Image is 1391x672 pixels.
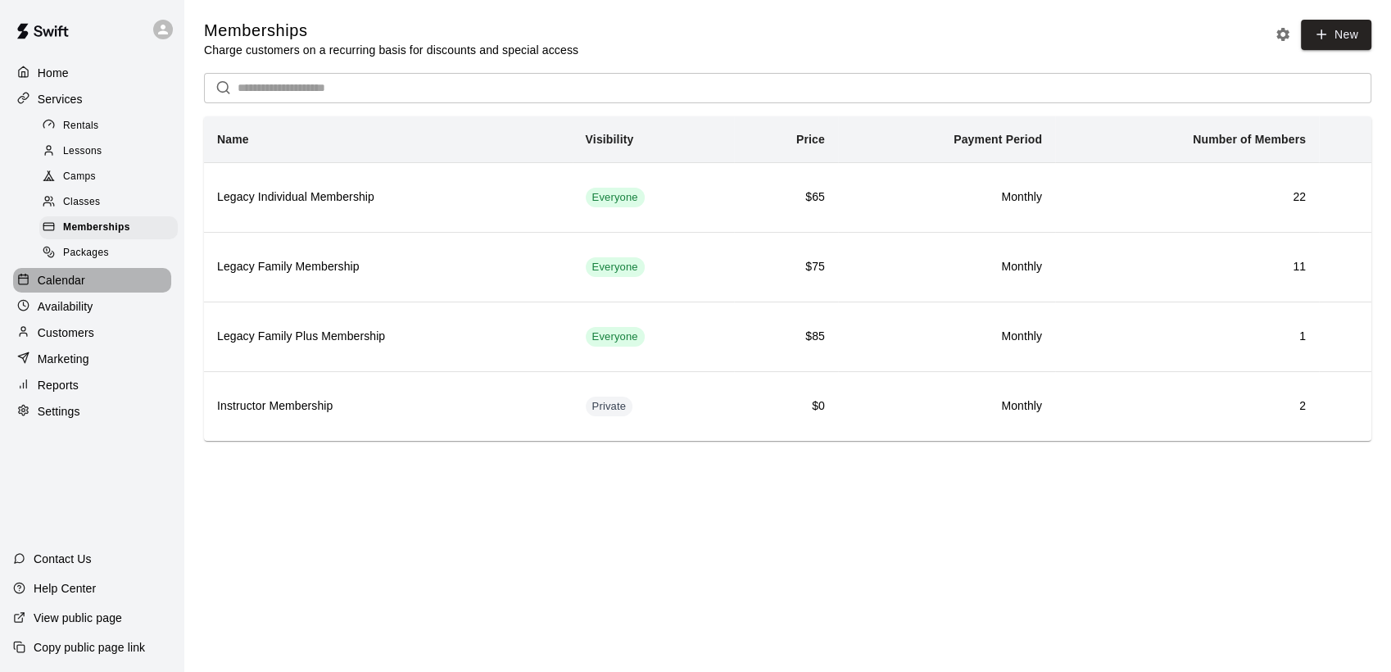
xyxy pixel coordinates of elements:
h6: Legacy Individual Membership [217,188,560,207]
h5: Memberships [204,20,578,42]
a: Customers [13,320,171,345]
h6: Monthly [851,258,1042,276]
p: Home [38,65,69,81]
h6: 1 [1068,328,1306,346]
span: Rentals [63,118,99,134]
div: Memberships [39,216,178,239]
span: Packages [63,245,109,261]
a: Services [13,87,171,111]
span: Camps [63,169,96,185]
p: Customers [38,325,94,341]
h6: 2 [1068,397,1306,415]
h6: $75 [747,258,825,276]
a: Rentals [39,113,184,138]
a: Camps [39,165,184,190]
h6: 22 [1068,188,1306,207]
p: Marketing [38,351,89,367]
h6: 11 [1068,258,1306,276]
a: New [1301,20,1371,50]
a: Availability [13,294,171,319]
p: Settings [38,403,80,420]
h6: Monthly [851,328,1042,346]
a: Packages [39,241,184,266]
h6: $0 [747,397,825,415]
a: Classes [39,190,184,216]
a: Calendar [13,268,171,293]
span: Lessons [63,143,102,160]
table: simple table [204,116,1371,441]
h6: $65 [747,188,825,207]
div: Packages [39,242,178,265]
b: Name [217,133,249,146]
b: Number of Members [1193,133,1306,146]
span: Memberships [63,220,130,236]
p: Contact Us [34,551,92,567]
p: View public page [34,610,122,626]
span: Everyone [586,329,645,345]
h6: Monthly [851,397,1042,415]
p: Availability [38,298,93,315]
span: Private [586,399,633,415]
p: Calendar [38,272,85,288]
div: Lessons [39,140,178,163]
h6: Legacy Family Plus Membership [217,328,560,346]
a: Lessons [39,138,184,164]
div: This membership is visible to all customers [586,257,645,277]
div: This membership is hidden from the memberships page [586,397,633,416]
a: Marketing [13,347,171,371]
p: Charge customers on a recurring basis for discounts and special access [204,42,578,58]
h6: Instructor Membership [217,397,560,415]
button: Memberships settings [1271,22,1295,47]
div: Rentals [39,115,178,138]
div: This membership is visible to all customers [586,188,645,207]
h6: Monthly [851,188,1042,207]
b: Payment Period [954,133,1042,146]
p: Reports [38,377,79,393]
span: Classes [63,194,100,211]
b: Price [796,133,825,146]
b: Visibility [586,133,634,146]
p: Copy public page link [34,639,145,656]
div: Classes [39,191,178,214]
span: Everyone [586,260,645,275]
a: Reports [13,373,171,397]
a: Home [13,61,171,85]
h6: $85 [747,328,825,346]
div: Camps [39,166,178,188]
a: Settings [13,399,171,424]
span: Everyone [586,190,645,206]
a: Memberships [39,216,184,241]
h6: Legacy Family Membership [217,258,560,276]
p: Help Center [34,580,96,597]
div: This membership is visible to all customers [586,327,645,347]
p: Services [38,91,83,107]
